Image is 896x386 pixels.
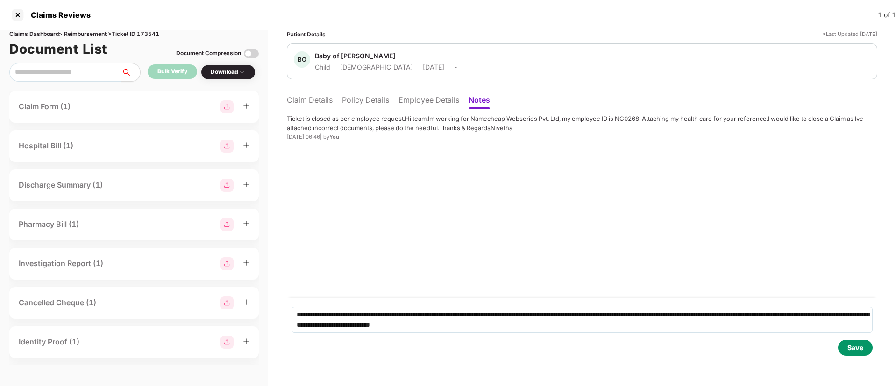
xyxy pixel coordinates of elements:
div: Download [211,68,246,77]
div: Pharmacy Bill (1) [19,218,79,230]
div: Claim Form (1) [19,101,71,112]
span: plus [243,260,249,266]
li: Claim Details [287,95,333,109]
h1: Document List [9,39,107,59]
div: Patient Details [287,30,326,39]
div: Claims Dashboard > Reimbursement > Ticket ID 173541 [9,30,259,39]
div: Identity Proof (1) [19,336,79,348]
li: Notes [469,95,490,109]
img: svg+xml;base64,PHN2ZyBpZD0iR3JvdXBfMjg4MTMiIGRhdGEtbmFtZT0iR3JvdXAgMjg4MTMiIHhtbG5zPSJodHRwOi8vd3... [220,218,234,231]
img: svg+xml;base64,PHN2ZyBpZD0iR3JvdXBfMjg4MTMiIGRhdGEtbmFtZT0iR3JvdXAgMjg4MTMiIHhtbG5zPSJodHRwOi8vd3... [220,336,234,349]
span: You [329,133,339,141]
div: Discharge Summary (1) [19,179,103,191]
div: Investigation Report (1) [19,258,103,269]
img: svg+xml;base64,PHN2ZyBpZD0iRHJvcGRvd24tMzJ4MzIiIHhtbG5zPSJodHRwOi8vd3d3LnczLm9yZy8yMDAwL3N2ZyIgd2... [238,69,246,76]
div: Bulk Verify [157,67,187,76]
img: svg+xml;base64,PHN2ZyBpZD0iR3JvdXBfMjg4MTMiIGRhdGEtbmFtZT0iR3JvdXAgMjg4MTMiIHhtbG5zPSJodHRwOi8vd3... [220,140,234,153]
div: - [454,63,457,71]
img: svg+xml;base64,PHN2ZyBpZD0iR3JvdXBfMjg4MTMiIGRhdGEtbmFtZT0iR3JvdXAgMjg4MTMiIHhtbG5zPSJodHRwOi8vd3... [220,100,234,113]
img: svg+xml;base64,PHN2ZyBpZD0iR3JvdXBfMjg4MTMiIGRhdGEtbmFtZT0iR3JvdXAgMjg4MTMiIHhtbG5zPSJodHRwOi8vd3... [220,296,234,309]
div: [DATE] [423,63,444,71]
div: Save [847,343,863,353]
div: Ticket is closed as per employee request.Hi team,Im working for Namecheap Webseries Pvt. Ltd, my ... [287,114,877,133]
div: Claims Reviews [25,10,91,20]
div: Hospital Bill (1) [19,140,73,152]
button: search [121,63,141,82]
div: *Last Updated [DATE] [823,30,877,39]
div: Cancelled Cheque (1) [19,297,96,309]
span: search [121,69,140,76]
div: Child [315,63,330,71]
li: Employee Details [398,95,459,109]
span: plus [243,142,249,148]
div: [DATE] 06:46 | by [287,133,877,141]
div: [DEMOGRAPHIC_DATA] [340,63,413,71]
img: svg+xml;base64,PHN2ZyBpZD0iR3JvdXBfMjg4MTMiIGRhdGEtbmFtZT0iR3JvdXAgMjg4MTMiIHhtbG5zPSJodHRwOi8vd3... [220,257,234,270]
span: plus [243,338,249,344]
div: 1 of 1 [878,10,896,20]
img: svg+xml;base64,PHN2ZyBpZD0iVG9nZ2xlLTMyeDMyIiB4bWxucz0iaHR0cDovL3d3dy53My5vcmcvMjAwMC9zdmciIHdpZH... [244,46,259,61]
span: plus [243,181,249,188]
div: Document Compression [176,49,241,58]
div: Baby of [PERSON_NAME] [315,51,395,60]
span: plus [243,220,249,227]
span: plus [243,103,249,109]
span: plus [243,299,249,305]
li: Policy Details [342,95,389,109]
img: svg+xml;base64,PHN2ZyBpZD0iR3JvdXBfMjg4MTMiIGRhdGEtbmFtZT0iR3JvdXAgMjg4MTMiIHhtbG5zPSJodHRwOi8vd3... [220,179,234,192]
div: BO [294,51,310,68]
